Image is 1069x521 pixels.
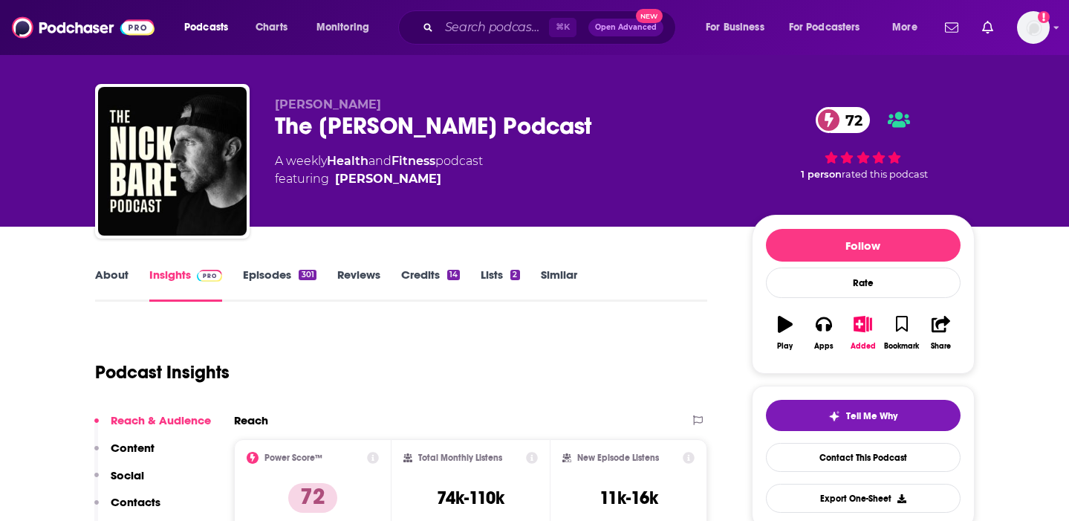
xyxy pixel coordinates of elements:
[510,270,519,280] div: 2
[95,361,230,384] h1: Podcast Insights
[98,87,247,236] img: The Nick Bare Podcast
[306,16,389,39] button: open menu
[246,16,296,39] a: Charts
[1017,11,1050,44] img: User Profile
[12,13,155,42] img: Podchaser - Follow, Share and Rate Podcasts
[401,268,460,302] a: Credits14
[264,453,322,463] h2: Power Score™
[779,16,882,39] button: open menu
[1017,11,1050,44] span: Logged in as megcassidy
[549,18,576,37] span: ⌘ K
[447,270,460,280] div: 14
[111,468,144,482] p: Social
[94,441,155,468] button: Content
[843,306,882,360] button: Added
[184,17,228,38] span: Podcasts
[275,152,483,188] div: A weekly podcast
[234,413,268,427] h2: Reach
[976,15,999,40] a: Show notifications dropdown
[1017,11,1050,44] button: Show profile menu
[595,24,657,31] span: Open Advanced
[316,17,369,38] span: Monitoring
[706,17,764,38] span: For Business
[1038,11,1050,23] svg: Add a profile image
[588,19,663,36] button: Open AdvancedNew
[243,268,316,302] a: Episodes301
[327,154,368,168] a: Health
[275,97,381,111] span: [PERSON_NAME]
[884,342,919,351] div: Bookmark
[831,107,870,133] span: 72
[851,342,876,351] div: Added
[801,169,842,180] span: 1 person
[111,441,155,455] p: Content
[391,154,435,168] a: Fitness
[481,268,519,302] a: Lists2
[816,107,870,133] a: 72
[299,270,316,280] div: 301
[111,413,211,427] p: Reach & Audience
[418,453,502,463] h2: Total Monthly Listens
[766,229,961,262] button: Follow
[766,484,961,513] button: Export One-Sheet
[437,487,504,509] h3: 74k-110k
[766,268,961,298] div: Rate
[805,306,843,360] button: Apps
[931,342,951,351] div: Share
[766,400,961,431] button: tell me why sparkleTell Me Why
[814,342,834,351] div: Apps
[636,9,663,23] span: New
[94,413,211,441] button: Reach & Audience
[197,270,223,282] img: Podchaser Pro
[577,453,659,463] h2: New Episode Listens
[94,468,144,496] button: Social
[828,410,840,422] img: tell me why sparkle
[149,268,223,302] a: InsightsPodchaser Pro
[777,342,793,351] div: Play
[111,495,160,509] p: Contacts
[275,170,483,188] span: featuring
[695,16,783,39] button: open menu
[368,154,391,168] span: and
[842,169,928,180] span: rated this podcast
[766,443,961,472] a: Contact This Podcast
[846,410,897,422] span: Tell Me Why
[256,17,287,38] span: Charts
[335,170,441,188] a: [PERSON_NAME]
[766,306,805,360] button: Play
[337,268,380,302] a: Reviews
[95,268,129,302] a: About
[789,17,860,38] span: For Podcasters
[541,268,577,302] a: Similar
[882,16,936,39] button: open menu
[600,487,658,509] h3: 11k-16k
[752,97,975,190] div: 72 1 personrated this podcast
[288,483,337,513] p: 72
[939,15,964,40] a: Show notifications dropdown
[412,10,690,45] div: Search podcasts, credits, & more...
[883,306,921,360] button: Bookmark
[921,306,960,360] button: Share
[892,17,917,38] span: More
[174,16,247,39] button: open menu
[439,16,549,39] input: Search podcasts, credits, & more...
